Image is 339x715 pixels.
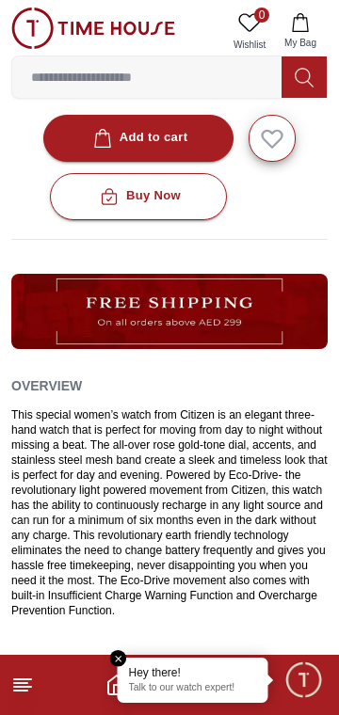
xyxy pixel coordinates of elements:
[96,185,181,207] div: Buy Now
[11,372,82,400] h2: Overview
[50,173,227,220] button: Buy Now
[89,127,188,149] div: Add to cart
[254,8,269,23] span: 0
[110,650,127,667] em: Close tooltip
[11,8,175,49] img: ...
[43,115,234,162] button: Add to cart
[283,659,325,701] div: Chat Widget
[105,674,128,696] a: Home
[129,665,257,680] div: Hey there!
[277,36,324,50] span: My Bag
[11,274,328,350] img: ...
[226,38,273,52] span: Wishlist
[226,8,273,56] a: 0Wishlist
[11,407,328,618] div: This special women’s watch from Citizen is an elegant three-hand watch that is perfect for moving...
[273,8,328,56] button: My Bag
[129,682,257,695] p: Talk to our watch expert!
